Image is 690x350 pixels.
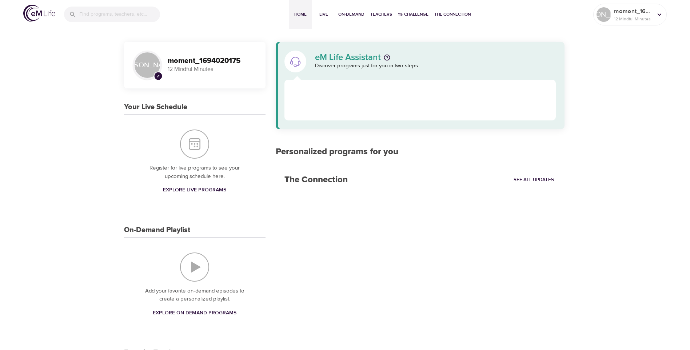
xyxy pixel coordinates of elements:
[290,56,301,67] img: eM Life Assistant
[79,7,160,22] input: Find programs, teachers, etc...
[124,103,187,111] h3: Your Live Schedule
[276,147,565,157] h2: Personalized programs for you
[150,306,239,320] a: Explore On-Demand Programs
[139,164,251,180] p: Register for live programs to see your upcoming schedule here.
[23,5,55,22] img: logo
[133,51,162,80] div: [PERSON_NAME]
[163,186,226,195] span: Explore Live Programs
[168,57,257,65] h3: moment_1694020175
[398,11,428,18] span: 1% Challenge
[168,65,257,73] p: 12 Mindful Minutes
[597,7,611,22] div: [PERSON_NAME]
[514,176,554,184] span: See All Updates
[434,11,471,18] span: The Connection
[139,287,251,303] p: Add your favorite on-demand episodes to create a personalized playlist.
[180,130,209,159] img: Your Live Schedule
[276,166,356,194] h2: The Connection
[614,7,653,16] p: moment_1694020175
[338,11,364,18] span: On-Demand
[124,226,190,234] h3: On-Demand Playlist
[180,252,209,282] img: On-Demand Playlist
[292,11,309,18] span: Home
[315,53,381,62] p: eM Life Assistant
[315,11,332,18] span: Live
[153,309,236,318] span: Explore On-Demand Programs
[370,11,392,18] span: Teachers
[512,174,556,186] a: See All Updates
[160,183,229,197] a: Explore Live Programs
[315,62,556,70] p: Discover programs just for you in two steps
[614,16,653,22] p: 12 Mindful Minutes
